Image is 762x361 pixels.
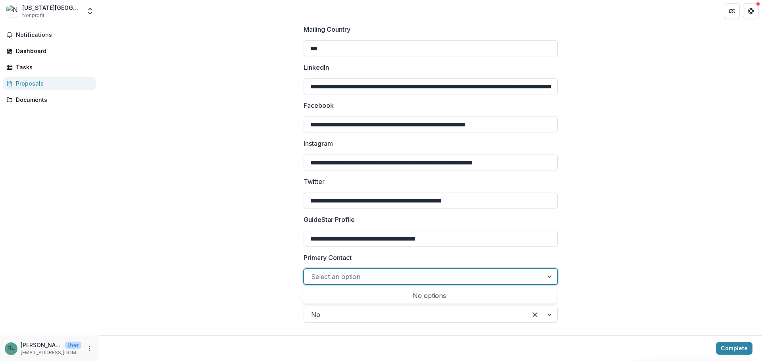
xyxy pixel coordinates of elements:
div: Clear selected options [529,308,541,321]
p: [PERSON_NAME] [21,341,62,349]
div: No options [304,288,555,304]
span: Nonprofit [22,12,44,19]
a: Documents [3,93,96,106]
div: Select options list [302,288,556,304]
button: Partners [724,3,740,19]
button: Open entity switcher [85,3,96,19]
img: New York City Health and Hospitals Corporation [6,5,19,17]
p: GuideStar Profile [304,215,355,224]
a: Dashboard [3,44,96,57]
p: [EMAIL_ADDRESS][DOMAIN_NAME] [21,349,81,356]
button: Complete [716,342,752,355]
div: Proposals [16,79,89,88]
div: Documents [16,96,89,104]
p: Primary Contact [304,253,352,262]
button: Get Help [743,3,759,19]
button: Notifications [3,29,96,41]
a: Tasks [3,61,96,74]
p: LinkedIn [304,63,329,72]
p: Twitter [304,177,325,186]
button: More [85,344,94,353]
div: Tasks [16,63,89,71]
div: Dashboard [16,47,89,55]
div: [US_STATE][GEOGRAPHIC_DATA] and Hospitals Corporation [22,4,81,12]
p: Facebook [304,101,334,110]
p: User [65,342,81,349]
p: Instagram [304,139,333,148]
span: Notifications [16,32,92,38]
p: Mailing Country [304,25,350,34]
a: Proposals [3,77,96,90]
div: Rachel Larkin [8,346,14,351]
